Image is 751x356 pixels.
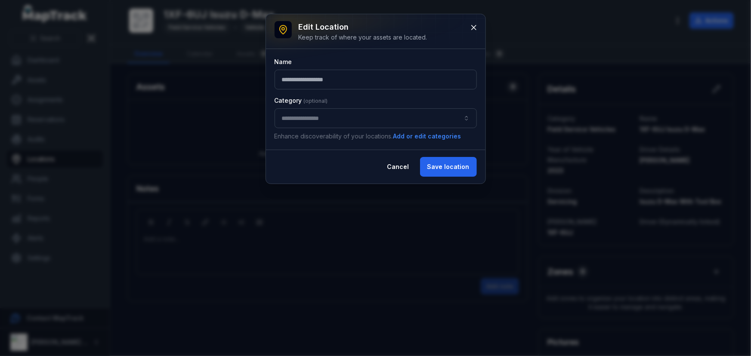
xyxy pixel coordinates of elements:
[275,132,477,141] p: Enhance discoverability of your locations.
[380,157,417,177] button: Cancel
[299,33,427,42] div: Keep track of where your assets are located.
[299,21,427,33] h3: Edit location
[275,58,292,66] label: Name
[393,132,462,141] button: Add or edit categories
[420,157,477,177] button: Save location
[275,96,328,105] label: Category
